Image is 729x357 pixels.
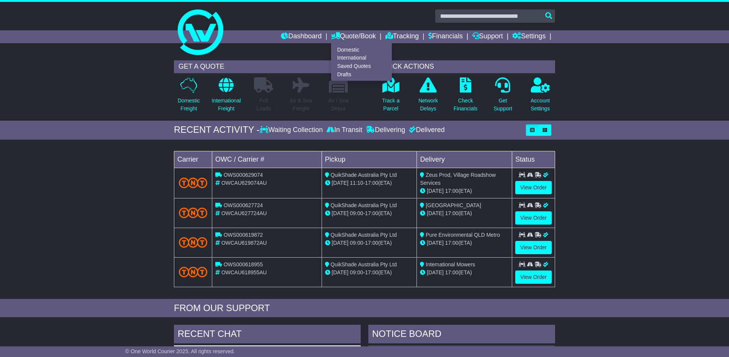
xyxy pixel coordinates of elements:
div: RECENT CHAT [174,325,361,345]
div: - (ETA) [325,209,414,217]
span: 17:00 [445,210,458,216]
a: DomesticFreight [177,77,200,117]
a: Domestic [331,46,391,54]
a: AccountSettings [530,77,551,117]
span: OWCAU627724AU [221,210,267,216]
div: - (ETA) [325,269,414,277]
a: View Order [515,211,552,225]
p: International Freight [211,97,241,113]
p: Air & Sea Freight [290,97,312,113]
span: OWCAU618955AU [221,269,267,275]
img: TNT_Domestic.png [179,267,207,277]
span: [DATE] [427,210,443,216]
div: Quote/Book [331,43,392,81]
span: QuikShade Australia Pty Ltd [331,261,397,267]
td: OWC / Carrier # [212,151,322,168]
span: 17:00 [365,210,378,216]
span: Pure Environmental QLD Metro [426,232,500,238]
span: Zeus Prod, Village Roadshow Services [420,172,495,186]
span: [DATE] [332,240,349,246]
td: Pickup [322,151,417,168]
span: QuikShade Australia Pty Ltd [331,172,397,178]
div: Delivering [364,126,407,134]
div: QUICK ACTIONS [376,60,555,73]
div: In Transit [325,126,364,134]
p: Domestic Freight [178,97,200,113]
span: OWS000627724 [224,202,263,208]
p: Air / Sea Depot [328,97,349,113]
span: 09:00 [350,269,363,275]
span: 17:00 [445,269,458,275]
td: Delivery [417,151,512,168]
span: [DATE] [332,180,349,186]
div: GET A QUOTE [174,60,353,73]
span: 17:00 [365,180,378,186]
span: OWS000619872 [224,232,263,238]
a: Saved Quotes [331,62,391,71]
p: Track a Parcel [382,97,399,113]
a: International [331,54,391,62]
div: (ETA) [420,269,509,277]
a: Track aParcel [382,77,400,117]
div: (ETA) [420,209,509,217]
a: NetworkDelays [418,77,438,117]
span: 11:10 [350,180,363,186]
div: (ETA) [420,187,509,195]
div: (ETA) [420,239,509,247]
p: Get Support [494,97,512,113]
span: 17:00 [445,240,458,246]
span: [DATE] [332,269,349,275]
a: InternationalFreight [211,77,241,117]
img: TNT_Domestic.png [179,237,207,247]
span: 17:00 [445,188,458,194]
a: GetSupport [493,77,513,117]
div: Waiting Collection [260,126,325,134]
a: Tracking [385,30,419,43]
a: Dashboard [281,30,322,43]
span: [GEOGRAPHIC_DATA] [426,202,481,208]
a: Quote/Book [331,30,376,43]
a: View Order [515,271,552,284]
span: 09:00 [350,240,363,246]
div: - (ETA) [325,239,414,247]
p: Full Loads [254,97,273,113]
a: Support [472,30,503,43]
a: View Order [515,181,552,194]
span: 17:00 [365,240,378,246]
div: Delivered [407,126,445,134]
span: [DATE] [427,269,443,275]
a: Drafts [331,70,391,79]
span: OWS000629074 [224,172,263,178]
span: 09:00 [350,210,363,216]
td: Carrier [174,151,212,168]
a: Settings [512,30,546,43]
p: Account Settings [531,97,550,113]
p: Network Delays [418,97,438,113]
div: NOTICE BOARD [368,325,555,345]
a: Financials [428,30,463,43]
td: Status [512,151,555,168]
p: Check Financials [454,97,478,113]
div: RECENT ACTIVITY - [174,124,260,135]
span: OWCAU619872AU [221,240,267,246]
a: CheckFinancials [453,77,478,117]
img: TNT_Domestic.png [179,178,207,188]
div: FROM OUR SUPPORT [174,303,555,314]
span: [DATE] [332,210,349,216]
div: - (ETA) [325,179,414,187]
span: OWS000618955 [224,261,263,267]
span: QuikShade Australia Pty Ltd [331,232,397,238]
img: TNT_Domestic.png [179,208,207,218]
a: View Order [515,241,552,254]
span: OWCAU629074AU [221,180,267,186]
span: 17:00 [365,269,378,275]
span: [DATE] [427,240,443,246]
span: QuikShade Australia Pty Ltd [331,202,397,208]
span: [DATE] [427,188,443,194]
span: © One World Courier 2025. All rights reserved. [125,348,235,354]
span: International Mowers [426,261,475,267]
